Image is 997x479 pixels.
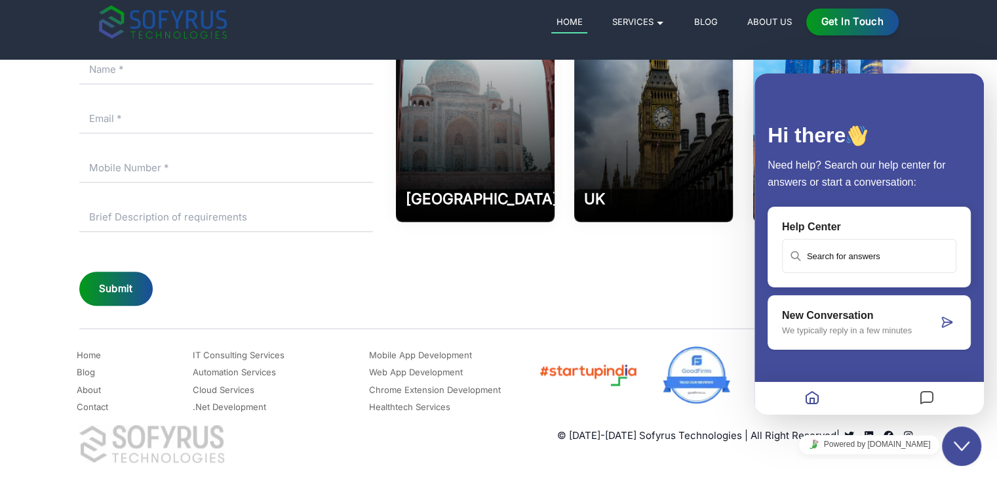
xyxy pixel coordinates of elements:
[662,346,731,404] img: Good Firms
[742,14,796,30] a: About Us
[689,14,722,30] a: Blog
[193,347,284,363] a: IT Consulting Services
[557,428,840,444] p: © [DATE]-[DATE] Sofyrus Technologies | All Right Reserved |
[79,55,373,85] input: Name *
[754,73,984,415] iframe: chat widget
[806,9,899,35] a: Get in Touch
[193,364,276,380] a: Automation Services
[369,399,450,415] a: Healthtech Services
[942,427,984,466] iframe: chat widget
[193,382,254,398] a: Cloud Services
[99,5,227,39] img: sofyrus
[607,14,669,30] a: Services 🞃
[193,399,266,415] a: .Net Development
[406,189,545,209] h2: [GEOGRAPHIC_DATA]
[77,399,108,415] a: Contact
[754,430,984,459] iframe: chat widget
[79,203,373,232] input: Brief Description of requirements
[369,364,463,380] a: Web App Development
[551,14,587,33] a: Home
[79,104,373,134] input: Email *
[79,425,225,463] img: Sofyrus Technologies Company
[584,189,723,209] h2: UK
[77,364,95,380] a: Blog
[369,347,472,363] a: Mobile App Development
[79,154,373,183] input: Mobile Number *
[79,272,153,306] button: Submit
[369,382,501,398] a: Chrome Extension Development
[77,382,101,398] a: About
[77,347,101,363] a: Home
[538,362,637,389] img: Startup India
